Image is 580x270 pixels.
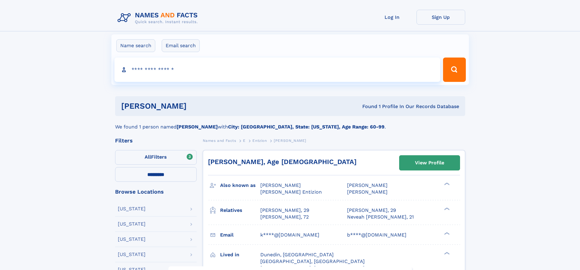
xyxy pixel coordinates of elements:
[162,39,200,52] label: Email search
[443,251,450,255] div: ❯
[417,10,465,25] a: Sign Up
[116,39,155,52] label: Name search
[115,10,203,26] img: Logo Names and Facts
[415,156,444,170] div: View Profile
[228,124,385,130] b: City: [GEOGRAPHIC_DATA], State: [US_STATE], Age Range: 60-99
[443,231,450,235] div: ❯
[115,150,197,165] label: Filters
[145,154,151,160] span: All
[118,252,146,257] div: [US_STATE]
[115,189,197,195] div: Browse Locations
[260,258,365,264] span: [GEOGRAPHIC_DATA], [GEOGRAPHIC_DATA]
[220,230,260,240] h3: Email
[220,250,260,260] h3: Lived in
[443,58,466,82] button: Search Button
[368,10,417,25] a: Log In
[118,222,146,226] div: [US_STATE]
[252,139,267,143] span: Entzion
[208,158,357,166] a: [PERSON_NAME], Age [DEMOGRAPHIC_DATA]
[260,214,309,220] a: [PERSON_NAME], 72
[252,137,267,144] a: Entzion
[114,58,441,82] input: search input
[274,139,306,143] span: [PERSON_NAME]
[443,207,450,211] div: ❯
[220,180,260,191] h3: Also known as
[347,182,388,188] span: [PERSON_NAME]
[121,102,275,110] h1: [PERSON_NAME]
[260,189,322,195] span: [PERSON_NAME] Entizion
[347,214,414,220] a: Neveah [PERSON_NAME], 21
[243,137,246,144] a: E
[115,138,197,143] div: Filters
[220,205,260,216] h3: Relatives
[243,139,246,143] span: E
[347,189,388,195] span: [PERSON_NAME]
[118,237,146,242] div: [US_STATE]
[260,207,309,214] a: [PERSON_NAME], 29
[260,182,301,188] span: [PERSON_NAME]
[443,182,450,186] div: ❯
[399,156,460,170] a: View Profile
[118,206,146,211] div: [US_STATE]
[347,207,396,214] a: [PERSON_NAME], 29
[115,116,465,131] div: We found 1 person named with .
[177,124,218,130] b: [PERSON_NAME]
[274,103,459,110] div: Found 1 Profile In Our Records Database
[203,137,236,144] a: Names and Facts
[260,252,334,258] span: Dunedin, [GEOGRAPHIC_DATA]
